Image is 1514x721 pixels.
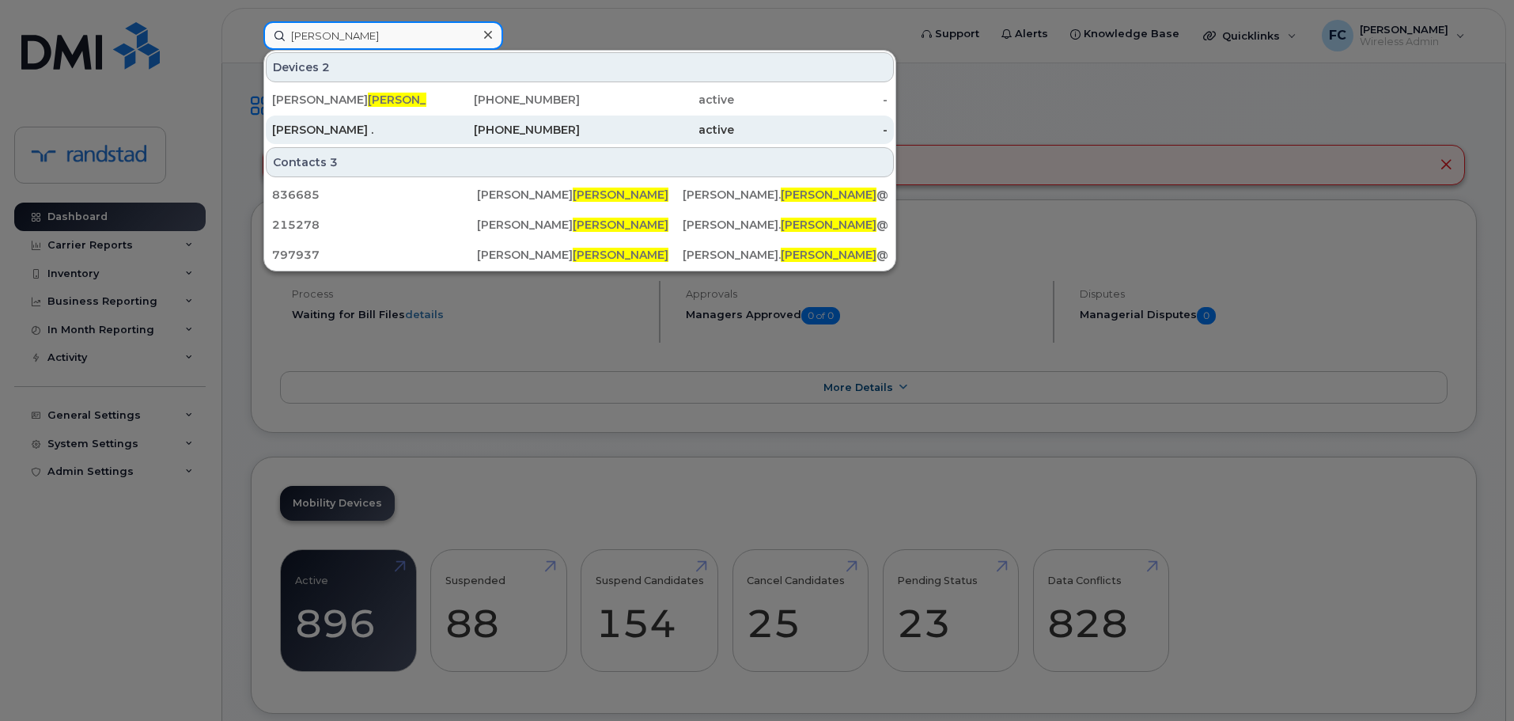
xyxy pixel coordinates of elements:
[477,217,682,233] div: [PERSON_NAME]
[426,122,581,138] div: [PHONE_NUMBER]
[272,247,477,263] div: 797937
[580,122,734,138] div: active
[683,247,888,263] div: [PERSON_NAME]. @[DOMAIN_NAME]
[266,52,894,82] div: Devices
[266,116,894,144] a: [PERSON_NAME] .[PHONE_NUMBER]active-
[322,59,330,75] span: 2
[426,92,581,108] div: [PHONE_NUMBER]
[272,217,477,233] div: 215278
[573,248,668,262] span: [PERSON_NAME]
[477,247,682,263] div: [PERSON_NAME]
[266,85,894,114] a: [PERSON_NAME][PERSON_NAME][PHONE_NUMBER]active-
[683,187,888,203] div: [PERSON_NAME]. @[DOMAIN_NAME]
[734,122,888,138] div: -
[781,248,876,262] span: [PERSON_NAME]
[266,241,894,269] a: 797937[PERSON_NAME][PERSON_NAME][PERSON_NAME].[PERSON_NAME]@[DOMAIN_NAME]
[266,180,894,209] a: 836685[PERSON_NAME][PERSON_NAME][PERSON_NAME].[PERSON_NAME]@[DOMAIN_NAME]
[734,92,888,108] div: -
[580,92,734,108] div: active
[573,188,668,202] span: [PERSON_NAME]
[368,93,464,107] span: [PERSON_NAME]
[272,92,426,108] div: [PERSON_NAME]
[573,218,668,232] span: [PERSON_NAME]
[683,217,888,233] div: [PERSON_NAME]. @[DOMAIN_NAME]
[266,211,894,239] a: 215278[PERSON_NAME][PERSON_NAME][PERSON_NAME].[PERSON_NAME]@[DOMAIN_NAME]
[477,187,682,203] div: [PERSON_NAME]
[781,218,876,232] span: [PERSON_NAME]
[330,154,338,170] span: 3
[266,147,894,177] div: Contacts
[272,187,477,203] div: 836685
[272,122,426,138] div: [PERSON_NAME] .
[781,188,876,202] span: [PERSON_NAME]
